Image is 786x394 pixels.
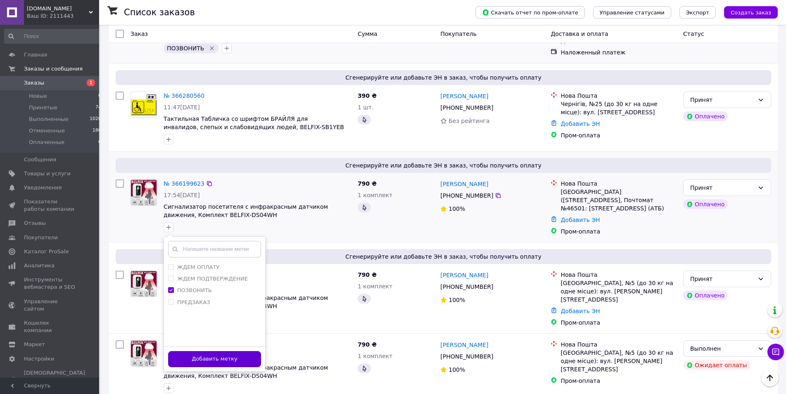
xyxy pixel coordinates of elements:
a: Тактильная Табличка со шрифтом БРАЙЛЯ для инвалидов, слепых и слабовидящих людей, BELFIX-SB1YEB [164,116,344,130]
span: Покупатели [24,234,58,241]
span: 1 комплект [358,283,392,290]
img: Фото товару [131,341,157,366]
span: 1 [87,79,95,86]
div: Принят [690,183,754,192]
div: Оплачено [683,199,728,209]
a: Добавить ЭН [560,217,600,223]
span: Экспорт [686,9,709,16]
div: [PHONE_NUMBER] [439,351,495,362]
div: Наложенный платеж [560,48,677,57]
span: [DEMOGRAPHIC_DATA] и счета [24,369,85,392]
span: Покупатель [440,31,477,37]
span: Аналитика [24,262,55,269]
div: Принят [690,274,754,283]
span: Кошелек компании [24,319,76,334]
div: Оплачено [683,111,728,121]
div: [GEOGRAPHIC_DATA] ([STREET_ADDRESS], Почтомат №46501: [STREET_ADDRESS] (АТБ) [560,188,677,212]
input: Поиск [4,29,102,44]
span: 790 ₴ [358,180,377,187]
label: ПРЕДЗАКАЗ [177,299,210,305]
span: Сгенерируйте или добавьте ЭН в заказ, чтобы получить оплату [119,252,768,261]
a: № 366280560 [164,92,204,99]
a: [PERSON_NAME] [440,92,488,100]
a: Фото товару [131,271,157,297]
span: Оплаченные [29,139,64,146]
button: Экспорт [679,6,716,19]
button: Добавить метку [168,351,261,367]
div: [PHONE_NUMBER] [439,102,495,113]
div: Принят [690,95,754,104]
div: Пром-оплата [560,131,677,139]
div: [GEOGRAPHIC_DATA], №5 (до 30 кг на одне місце): вул. [PERSON_NAME][STREET_ADDRESS] [560,279,677,304]
span: Настройки [24,355,54,363]
img: Фото товару [131,180,157,205]
span: 11:47[DATE] [164,104,200,111]
span: Управление статусами [600,9,665,16]
span: Статус [683,31,704,37]
span: Заказы [24,79,44,87]
a: Добавить ЭН [560,308,600,314]
span: 17:54[DATE] [164,192,200,198]
span: Отзывы [24,219,46,227]
span: Без рейтинга [449,118,489,124]
span: 100% [449,297,465,303]
span: Показатели работы компании [24,198,76,213]
div: Выполнен [690,344,754,353]
span: 1 шт. [358,104,374,111]
span: 390 ₴ [358,92,377,99]
span: Новые [29,92,47,100]
div: Ваш ID: 2111443 [27,12,99,20]
label: ЖДЕМ ОПЛАТУ [177,264,219,270]
div: Нова Пошта [560,340,677,349]
span: 0 [98,139,101,146]
span: Сообщения [24,156,56,163]
span: Выполненные [29,116,69,123]
span: 790 ₴ [358,341,377,348]
span: 1 комплект [358,353,392,359]
button: Наверх [761,369,779,387]
a: Фото товару [131,92,157,118]
div: [PHONE_NUMBER] [439,190,495,201]
span: Сумма [358,31,378,37]
span: 100% [449,205,465,212]
label: ЖДЕМ ПОДТВЕРЖДЕНИЕ [177,276,248,282]
span: 1 комплект [358,192,392,198]
div: Нова Пошта [560,271,677,279]
svg: Удалить метку [209,45,215,52]
img: Фото товару [131,94,157,116]
span: Инструменты вебмастера и SEO [24,276,76,291]
div: Ожидает оплаты [683,360,750,370]
a: № 366199623 [164,180,204,187]
span: Каталог ProSale [24,248,69,255]
span: 790 ₴ [358,271,377,278]
div: Пром-оплата [560,377,677,385]
a: [PERSON_NAME] [440,341,488,349]
span: ПОЗВОНИТЬ [167,45,204,52]
button: Управление статусами [593,6,671,19]
a: [PERSON_NAME] [440,180,488,188]
span: 100% [449,366,465,373]
a: Фото товару [131,179,157,206]
a: Сигнализатор посетителя с инфракрасным датчиком движения, Комплект BELFIX-DS04WH [164,203,328,218]
span: ALLBELLS.IN.UA [27,5,89,12]
span: Товары и услуги [24,170,71,177]
span: 0 [98,92,101,100]
span: Сгенерируйте или добавьте ЭН в заказ, чтобы получить оплату [119,161,768,170]
div: Пром-оплата [560,227,677,236]
div: Оплачено [683,290,728,300]
span: 180 [93,127,101,134]
span: Уведомления [24,184,62,191]
span: Заказ [131,31,148,37]
a: Фото товару [131,340,157,367]
div: Чернігів, №25 (до 30 кг на одне місце): вул. [STREET_ADDRESS] [560,100,677,116]
span: Сгенерируйте или добавьте ЭН в заказ, чтобы получить оплату [119,73,768,82]
div: Пром-оплата [560,319,677,327]
img: Фото товару [131,271,157,297]
span: 74 [95,104,101,111]
a: [PERSON_NAME] [440,271,488,279]
span: 1026 [90,116,101,123]
span: Главная [24,51,47,59]
span: Заказы и сообщения [24,65,83,73]
a: Добавить ЭН [560,120,600,127]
